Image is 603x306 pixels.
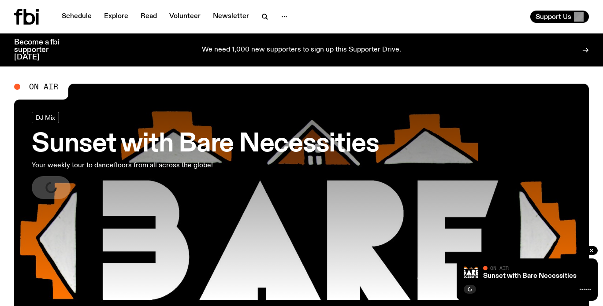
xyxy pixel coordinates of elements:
[464,265,478,280] img: Bare Necessities
[32,112,379,199] a: Sunset with Bare NecessitiesYour weekly tour to dancefloors from all across the globe!
[536,13,571,21] span: Support Us
[208,11,254,23] a: Newsletter
[164,11,206,23] a: Volunteer
[14,39,71,61] h3: Become a fbi supporter [DATE]
[490,265,509,271] span: On Air
[202,46,401,54] p: We need 1,000 new supporters to sign up this Supporter Drive.
[29,83,58,91] span: On Air
[32,112,59,123] a: DJ Mix
[36,114,55,121] span: DJ Mix
[99,11,134,23] a: Explore
[135,11,162,23] a: Read
[530,11,589,23] button: Support Us
[32,160,257,171] p: Your weekly tour to dancefloors from all across the globe!
[483,273,577,280] a: Sunset with Bare Necessities
[32,132,379,157] h3: Sunset with Bare Necessities
[56,11,97,23] a: Schedule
